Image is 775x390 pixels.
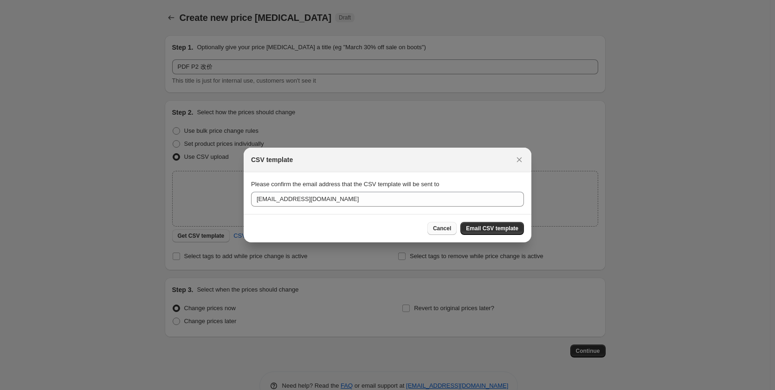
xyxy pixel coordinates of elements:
span: Email CSV template [466,225,518,232]
button: Close [513,153,526,166]
span: Cancel [433,225,451,232]
span: Please confirm the email address that the CSV template will be sent to [251,181,439,188]
h2: CSV template [251,155,293,164]
button: Cancel [427,222,457,235]
button: Email CSV template [460,222,524,235]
